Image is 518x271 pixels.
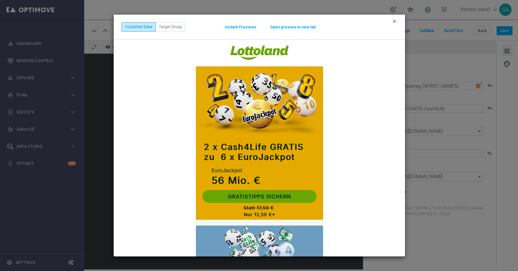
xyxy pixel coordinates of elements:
div: ... [121,22,185,31]
button: Customer Data [121,22,156,31]
button: clear [391,18,399,24]
i: clear [392,19,397,24]
button: Instant Previews [225,25,257,30]
button: Target Group [155,22,185,31]
button: Open preview in new tab [270,25,316,30]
